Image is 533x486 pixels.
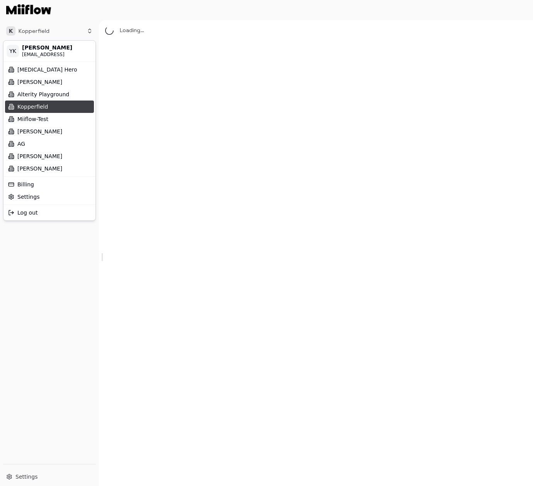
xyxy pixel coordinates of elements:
[22,51,92,58] span: [EMAIL_ADDRESS]
[5,138,94,150] div: AG
[5,101,94,113] div: Kopperfield
[5,113,94,125] div: Miiflow-Test
[5,63,94,76] div: [MEDICAL_DATA] Hero
[5,150,94,162] div: [PERSON_NAME]
[5,125,94,138] div: [PERSON_NAME]
[5,76,94,88] div: [PERSON_NAME]
[5,162,94,175] div: [PERSON_NAME]
[19,27,49,35] p: Kopperfield
[15,473,37,481] span: Settings
[5,88,94,101] div: Alterity Playground
[22,44,92,51] span: [PERSON_NAME]
[6,4,51,14] img: Logo
[6,26,15,36] span: K
[99,253,105,261] button: Toggle Sidebar
[96,20,102,486] button: Toggle Sidebar
[5,178,94,191] div: Billing
[120,26,527,34] p: Loading…
[5,206,94,219] div: Log out
[7,45,19,57] span: YK
[5,191,94,203] div: Settings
